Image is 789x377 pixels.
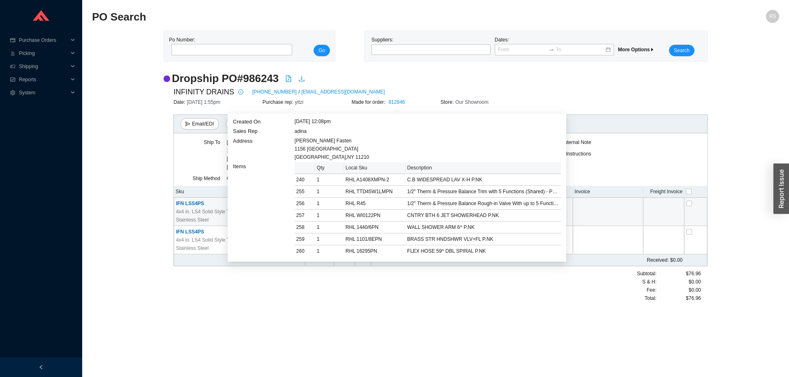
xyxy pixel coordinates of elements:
[295,186,315,198] td: 255
[642,278,657,286] span: S & H:
[646,286,656,294] span: Fee :
[314,45,330,56] button: Go
[233,126,294,136] td: Sales Rep
[556,46,605,54] input: To
[192,176,220,181] span: Ship Method
[187,99,220,105] span: [DATE] 1:55pm
[406,162,561,174] th: Description
[173,86,234,98] span: INFINITY DRAINS
[441,99,455,105] span: Store:
[315,210,344,222] td: 1
[645,294,657,302] span: Total:
[344,162,406,174] th: Local Sku
[669,45,694,56] button: Search
[344,233,406,245] td: RHL 1101/8EPN
[294,126,561,136] td: adina
[298,75,305,82] span: download
[19,86,68,99] span: System
[236,89,245,94] span: info-circle
[169,36,290,56] div: Po Number:
[566,151,591,157] span: Instructions
[295,222,315,233] td: 258
[233,117,294,127] td: Created On
[650,47,655,52] span: caret-right
[176,201,204,206] span: IFN LSS4PS
[295,245,315,257] td: 260
[647,257,669,263] span: Received:
[498,46,547,54] input: From
[318,46,325,55] span: Go
[233,162,294,256] td: Items
[172,71,279,86] h2: Dropship PO # 986243
[388,99,405,105] a: 812846
[657,270,701,278] div: $76.96
[204,139,220,145] span: Ship To
[643,186,684,198] th: Freight Invoice
[674,46,690,55] span: Search
[173,99,187,105] span: Date:
[295,99,304,105] span: yitzi
[406,186,561,198] td: 1/2" Therm & Pressure Balance Trim with 5 Functions (Shared) - Polished Nickel
[344,222,406,233] td: RHL 1440/6PN
[295,198,315,210] td: 256
[344,210,406,222] td: RHL WI0122PN
[180,118,219,130] button: sendEmail/EDI
[301,88,385,96] a: [EMAIL_ADDRESS][DOMAIN_NAME]
[769,10,776,23] span: RS
[563,139,591,145] span: Internal Note
[493,36,616,56] div: Dates:
[315,162,344,174] th: Qty
[637,270,656,278] span: Subtotal:
[10,90,16,95] span: setting
[175,187,275,196] div: Sku
[618,47,655,53] span: More Options
[10,38,16,43] span: credit-card
[294,117,561,127] td: [DATE] 12:08pm
[176,236,275,252] span: 4x4 in. LS4 Solid Style Top Plate in Polished Stainless Steel
[344,245,406,257] td: RHL 16295PN
[19,73,68,86] span: Reports
[344,174,406,186] td: RHL A1408XMPN-2
[295,210,315,222] td: 257
[657,278,701,286] div: $0.00
[295,137,561,161] div: [PERSON_NAME] Fasten 1156 [GEOGRAPHIC_DATA] [GEOGRAPHIC_DATA] , NY 11210
[344,186,406,198] td: RHL TTD45W1LMPN
[19,47,68,60] span: Picking
[549,47,554,53] span: to
[406,210,561,222] td: CNTRY BTH 6 JET SHOWERHEAD P.NK
[315,222,344,233] td: 1
[406,174,561,186] td: C.B WIDESPREAD LAV X-H P.NK
[406,245,561,257] td: FLEX HOSE 59^ DBL SPIRAL P.NK
[263,99,295,105] span: Purchase rep:
[285,75,292,84] a: file-pdf
[185,121,190,127] span: send
[369,36,493,56] div: Suppliers:
[227,138,301,171] div: [PHONE_NUMBER]
[315,233,344,245] td: 1
[10,77,16,82] span: fund
[295,174,315,186] td: 240
[39,365,44,370] span: left
[176,208,275,224] span: 4x4 in. LS4 Solid Style Top Plate in Polished Stainless Steel
[295,233,315,245] td: 259
[315,174,344,186] td: 1
[227,176,243,181] span: Ground
[406,222,561,233] td: WALL SHOWER ARM 6^ P.NK
[315,245,344,257] td: 1
[19,60,68,73] span: Shipping
[234,86,246,98] button: info-circle
[233,136,294,162] td: Address
[406,233,561,245] td: BRASS STR HNDSHWR VLV+FL P.NK
[315,186,344,198] td: 1
[92,10,607,24] h2: PO Search
[298,88,300,96] span: /
[226,118,252,130] button: printerPrint
[689,286,701,294] span: $0.00
[315,198,344,210] td: 1
[227,138,301,163] div: [PERSON_NAME] Fasten 1156 [GEOGRAPHIC_DATA] [GEOGRAPHIC_DATA] , NY 11210
[19,34,68,47] span: Purchase Orders
[549,47,554,53] span: swap-right
[252,88,297,96] a: [PHONE_NUMBER]
[657,294,701,302] div: $76.96
[351,99,387,105] span: Made for order:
